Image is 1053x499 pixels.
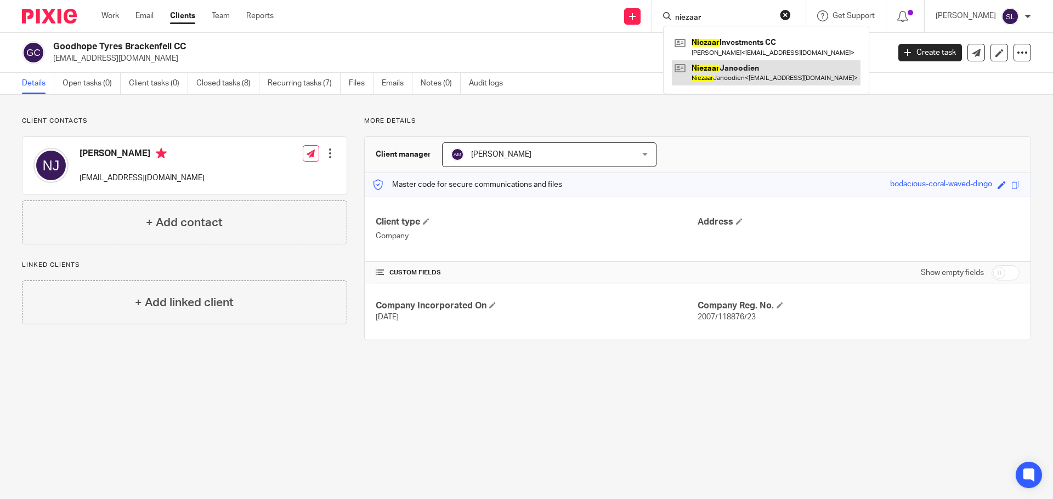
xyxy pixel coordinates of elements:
[898,44,962,61] a: Create task
[22,41,45,64] img: svg%3E
[129,73,188,94] a: Client tasks (0)
[376,300,698,312] h4: Company Incorporated On
[376,149,431,160] h3: Client manager
[101,10,119,21] a: Work
[22,9,77,24] img: Pixie
[33,148,69,183] img: svg%3E
[890,179,992,191] div: bodacious-coral-waved-dingo
[471,151,531,158] span: [PERSON_NAME]
[373,179,562,190] p: Master code for secure communications and files
[936,10,996,21] p: [PERSON_NAME]
[833,12,875,20] span: Get Support
[22,73,54,94] a: Details
[421,73,461,94] a: Notes (0)
[376,268,698,277] h4: CUSTOM FIELDS
[80,173,205,183] p: [EMAIL_ADDRESS][DOMAIN_NAME]
[376,216,698,228] h4: Client type
[246,10,274,21] a: Reports
[364,117,1031,125] p: More details
[268,73,341,94] a: Recurring tasks (7)
[698,216,1020,228] h4: Address
[156,148,167,159] i: Primary
[1001,8,1019,25] img: svg%3E
[382,73,412,94] a: Emails
[212,10,230,21] a: Team
[135,10,154,21] a: Email
[674,13,773,23] input: Search
[22,261,347,269] p: Linked clients
[780,9,791,20] button: Clear
[170,10,195,21] a: Clients
[921,267,984,278] label: Show empty fields
[469,73,511,94] a: Audit logs
[53,53,882,64] p: [EMAIL_ADDRESS][DOMAIN_NAME]
[196,73,259,94] a: Closed tasks (8)
[698,313,756,321] span: 2007/118876/23
[349,73,373,94] a: Files
[63,73,121,94] a: Open tasks (0)
[80,148,205,162] h4: [PERSON_NAME]
[451,148,464,161] img: svg%3E
[376,231,698,242] p: Company
[135,294,234,311] h4: + Add linked client
[698,300,1020,312] h4: Company Reg. No.
[146,214,223,231] h4: + Add contact
[376,313,399,321] span: [DATE]
[53,41,716,53] h2: Goodhope Tyres Brackenfell CC
[22,117,347,125] p: Client contacts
